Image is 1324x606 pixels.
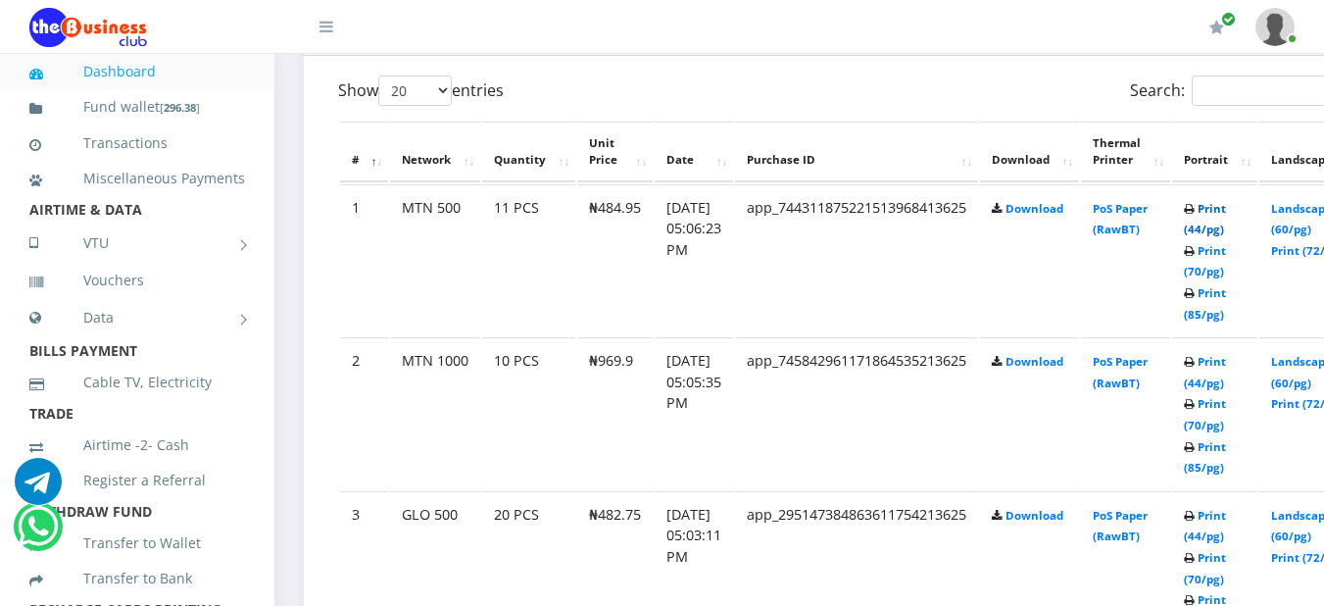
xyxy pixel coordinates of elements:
a: PoS Paper (RawBT) [1093,508,1148,544]
td: ₦969.9 [577,337,653,489]
td: 11 PCS [482,184,575,336]
small: [ ] [160,100,200,115]
span: Renew/Upgrade Subscription [1221,12,1236,26]
a: Print (85/pg) [1184,285,1226,322]
a: Print (44/pg) [1184,201,1226,237]
a: Data [29,293,245,342]
th: #: activate to sort column descending [340,122,388,182]
a: Download [1005,201,1063,216]
a: Print (70/pg) [1184,243,1226,279]
a: Print (44/pg) [1184,508,1226,544]
select: Showentries [378,76,452,106]
th: Network: activate to sort column ascending [390,122,480,182]
a: Miscellaneous Payments [29,156,245,201]
td: ₦484.95 [577,184,653,336]
td: MTN 500 [390,184,480,336]
td: 1 [340,184,388,336]
label: Show entries [338,76,504,106]
td: app_744311875221513968413625 [735,184,978,336]
a: Print (70/pg) [1184,550,1226,586]
a: Print (44/pg) [1184,354,1226,390]
a: Dashboard [29,49,245,94]
a: Fund wallet[296.38] [29,84,245,130]
a: Chat for support [15,473,62,505]
a: Download [1005,508,1063,523]
th: Date: activate to sort column ascending [655,122,733,182]
a: Download [1005,354,1063,369]
a: Register a Referral [29,458,245,503]
th: Portrait: activate to sort column ascending [1172,122,1257,182]
a: Cable TV, Electricity [29,360,245,405]
a: Print (70/pg) [1184,396,1226,432]
th: Quantity: activate to sort column ascending [482,122,575,182]
a: Transfer to Wallet [29,521,245,566]
a: VTU [29,219,245,268]
i: Renew/Upgrade Subscription [1209,20,1224,35]
td: MTN 1000 [390,337,480,489]
a: PoS Paper (RawBT) [1093,354,1148,390]
td: 10 PCS [482,337,575,489]
a: Transactions [29,121,245,166]
th: Purchase ID: activate to sort column ascending [735,122,978,182]
th: Thermal Printer: activate to sort column ascending [1081,122,1170,182]
b: 296.38 [164,100,196,115]
th: Unit Price: activate to sort column ascending [577,122,653,182]
th: Download: activate to sort column ascending [980,122,1079,182]
a: PoS Paper (RawBT) [1093,201,1148,237]
a: Transfer to Bank [29,556,245,601]
img: Logo [29,8,147,47]
img: User [1255,8,1295,46]
td: 2 [340,337,388,489]
td: [DATE] 05:06:23 PM [655,184,733,336]
td: [DATE] 05:05:35 PM [655,337,733,489]
a: Vouchers [29,258,245,303]
a: Print (85/pg) [1184,439,1226,476]
a: Chat for support [18,518,58,550]
a: Airtime -2- Cash [29,423,245,468]
td: app_745842961171864535213625 [735,337,978,489]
